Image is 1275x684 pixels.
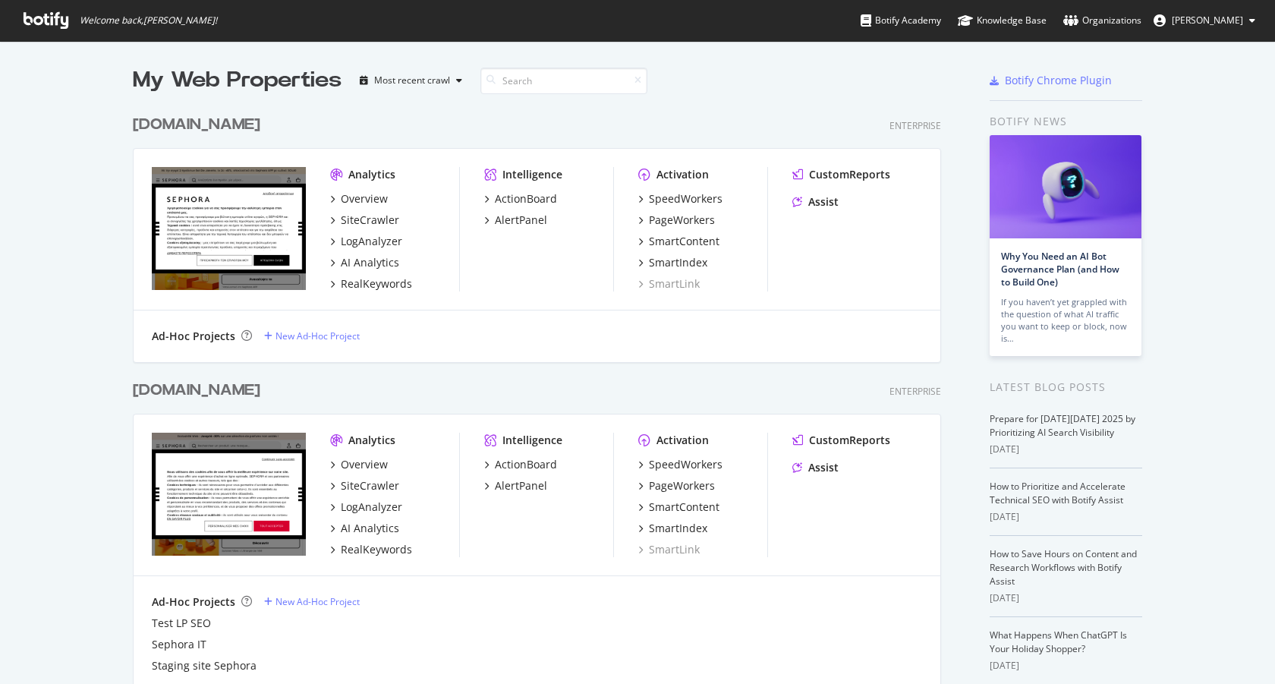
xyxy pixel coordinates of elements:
div: Overview [341,457,388,472]
div: Botify Chrome Plugin [1005,73,1112,88]
a: Test LP SEO [152,616,211,631]
a: SmartIndex [638,521,707,536]
a: CustomReports [792,167,890,182]
div: SiteCrawler [341,213,399,228]
div: [DOMAIN_NAME] [133,114,260,136]
img: Why You Need an AI Bot Governance Plan (and How to Build One) [990,135,1141,238]
a: SmartLink [638,542,700,557]
a: Sephora IT [152,637,206,652]
div: Analytics [348,167,395,182]
a: [DOMAIN_NAME] [133,114,266,136]
div: Botify Academy [861,13,941,28]
a: Staging site Sephora [152,658,257,673]
div: SpeedWorkers [649,457,722,472]
div: Intelligence [502,167,562,182]
a: AlertPanel [484,213,547,228]
a: Overview [330,191,388,206]
a: SmartContent [638,500,719,515]
span: emmanuel benmussa [1172,14,1243,27]
a: LogAnalyzer [330,500,402,515]
a: New Ad-Hoc Project [264,329,360,342]
div: Latest Blog Posts [990,379,1142,396]
a: AI Analytics [330,255,399,270]
div: SiteCrawler [341,478,399,493]
img: www.sephora.gr [152,167,306,290]
a: [DOMAIN_NAME] [133,380,266,402]
div: [DATE] [990,443,1142,456]
div: Ad-Hoc Projects [152,594,235,610]
div: PageWorkers [649,478,715,493]
a: Overview [330,457,388,472]
a: Assist [792,460,839,475]
div: CustomReports [809,167,890,182]
a: PageWorkers [638,478,715,493]
div: Activation [656,167,709,182]
div: Overview [341,191,388,206]
a: ActionBoard [484,457,557,472]
a: LogAnalyzer [330,234,402,249]
div: Enterprise [889,385,941,398]
div: LogAnalyzer [341,234,402,249]
div: SmartIndex [649,255,707,270]
a: Why You Need an AI Bot Governance Plan (and How to Build One) [1001,250,1119,288]
a: How to Prioritize and Accelerate Technical SEO with Botify Assist [990,480,1125,506]
div: AI Analytics [341,521,399,536]
div: RealKeywords [341,276,412,292]
a: ActionBoard [484,191,557,206]
input: Search [480,68,647,94]
button: [PERSON_NAME] [1141,8,1267,33]
div: [DATE] [990,659,1142,673]
div: PageWorkers [649,213,715,228]
div: New Ad-Hoc Project [275,329,360,342]
div: If you haven’t yet grappled with the question of what AI traffic you want to keep or block, now is… [1001,296,1130,345]
a: CustomReports [792,433,890,448]
div: [DATE] [990,591,1142,605]
div: SpeedWorkers [649,191,722,206]
div: Enterprise [889,119,941,132]
a: Botify Chrome Plugin [990,73,1112,88]
a: Prepare for [DATE][DATE] 2025 by Prioritizing AI Search Visibility [990,412,1135,439]
div: [DATE] [990,510,1142,524]
div: ActionBoard [495,457,557,472]
a: New Ad-Hoc Project [264,595,360,608]
div: RealKeywords [341,542,412,557]
a: How to Save Hours on Content and Research Workflows with Botify Assist [990,547,1137,588]
div: SmartContent [649,500,719,515]
div: AlertPanel [495,213,547,228]
div: [DOMAIN_NAME] [133,380,260,402]
button: Most recent crawl [354,68,468,93]
a: SpeedWorkers [638,191,722,206]
a: SmartLink [638,276,700,292]
div: LogAnalyzer [341,500,402,515]
a: AlertPanel [484,478,547,493]
div: AlertPanel [495,478,547,493]
div: ActionBoard [495,191,557,206]
div: SmartContent [649,234,719,249]
div: Ad-Hoc Projects [152,329,235,344]
div: Assist [808,194,839,210]
span: Welcome back, [PERSON_NAME] ! [80,14,217,27]
a: SiteCrawler [330,213,399,228]
a: SmartIndex [638,255,707,270]
a: RealKeywords [330,542,412,557]
a: SiteCrawler [330,478,399,493]
div: My Web Properties [133,65,342,96]
a: Assist [792,194,839,210]
div: Analytics [348,433,395,448]
a: What Happens When ChatGPT Is Your Holiday Shopper? [990,629,1127,655]
a: AI Analytics [330,521,399,536]
div: Knowledge Base [958,13,1047,28]
a: PageWorkers [638,213,715,228]
div: Assist [808,460,839,475]
img: www.sephora.fr [152,433,306,556]
a: RealKeywords [330,276,412,292]
div: SmartIndex [649,521,707,536]
a: SpeedWorkers [638,457,722,472]
div: New Ad-Hoc Project [275,595,360,608]
div: Activation [656,433,709,448]
div: Organizations [1063,13,1141,28]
